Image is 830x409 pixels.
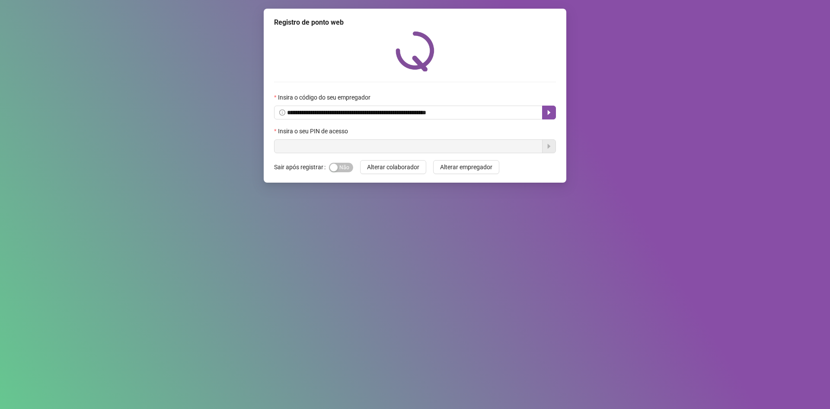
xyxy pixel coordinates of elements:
span: Alterar empregador [440,162,492,172]
label: Insira o código do seu empregador [274,93,376,102]
span: info-circle [279,109,285,116]
span: Alterar colaborador [367,162,419,172]
button: Alterar empregador [433,160,499,174]
span: caret-right [546,109,552,116]
div: Registro de ponto web [274,17,556,28]
button: Alterar colaborador [360,160,426,174]
label: Insira o seu PIN de acesso [274,126,354,136]
img: QRPoint [396,31,434,71]
label: Sair após registrar [274,160,329,174]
